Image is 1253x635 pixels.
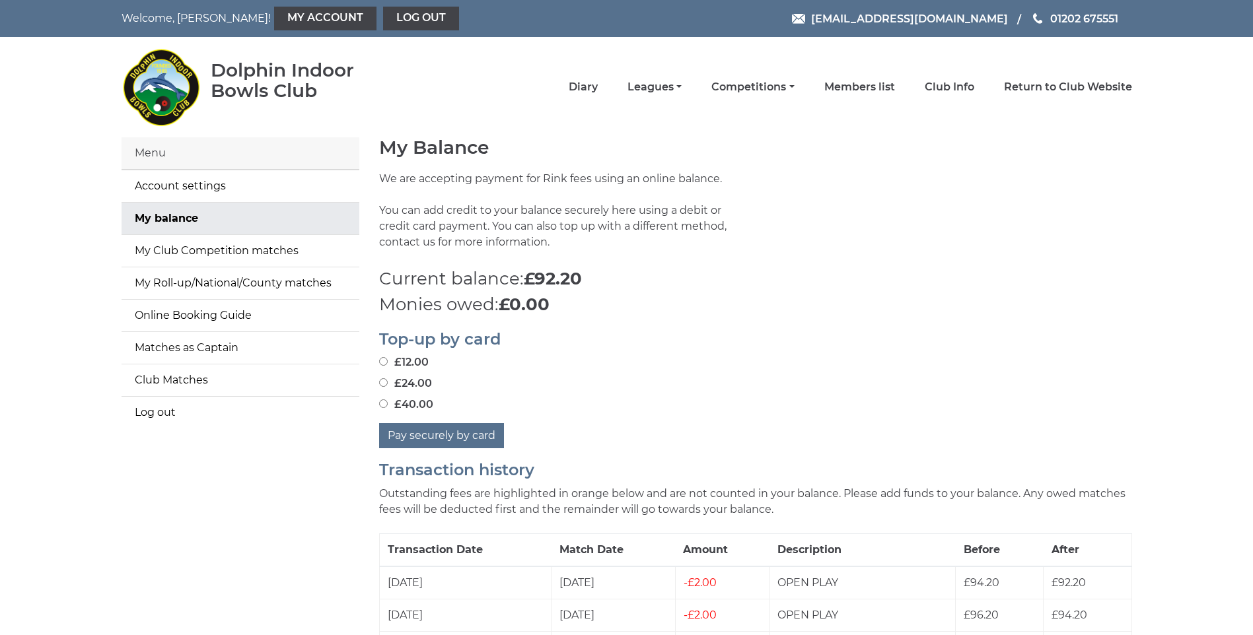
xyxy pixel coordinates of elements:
th: Description [770,533,956,566]
a: Return to Club Website [1004,80,1132,94]
p: Current balance: [379,266,1132,292]
a: My balance [122,203,359,234]
span: £2.00 [684,609,717,621]
span: £2.00 [684,576,717,589]
img: Email [792,14,805,24]
input: £24.00 [379,378,388,387]
a: My Club Competition matches [122,235,359,267]
a: My Account [274,7,376,30]
span: £94.20 [964,576,999,589]
label: £24.00 [379,376,432,391]
a: Club Matches [122,364,359,396]
td: [DATE] [552,566,675,599]
div: Dolphin Indoor Bowls Club [211,60,396,101]
span: £92.20 [1052,576,1086,589]
a: Log out [383,7,459,30]
td: [DATE] [552,599,675,631]
a: Competitions [711,80,794,94]
span: £96.20 [964,609,999,621]
th: Transaction Date [379,533,552,566]
a: Email [EMAIL_ADDRESS][DOMAIN_NAME] [792,11,1008,27]
h1: My Balance [379,137,1132,158]
label: £40.00 [379,397,433,413]
td: OPEN PLAY [770,566,956,599]
button: Pay securely by card [379,423,504,448]
span: £94.20 [1052,609,1087,621]
span: [EMAIL_ADDRESS][DOMAIN_NAME] [811,12,1008,24]
img: Dolphin Indoor Bowls Club [122,41,201,133]
a: Members list [824,80,895,94]
nav: Welcome, [PERSON_NAME]! [122,7,531,30]
p: Outstanding fees are highlighted in orange below and are not counted in your balance. Please add ... [379,486,1132,518]
strong: £92.20 [524,268,582,289]
strong: £0.00 [499,294,550,315]
img: Phone us [1033,13,1042,24]
th: Match Date [552,533,675,566]
th: After [1044,533,1131,566]
a: Log out [122,397,359,428]
div: Menu [122,137,359,170]
span: 01202 675551 [1050,12,1118,24]
td: [DATE] [379,599,552,631]
label: £12.00 [379,354,429,370]
p: Monies owed: [379,292,1132,317]
h2: Top-up by card [379,331,1132,348]
th: Before [956,533,1044,566]
td: [DATE] [379,566,552,599]
th: Amount [675,533,769,566]
a: Leagues [627,80,682,94]
a: Club Info [925,80,974,94]
td: OPEN PLAY [770,599,956,631]
a: Account settings [122,170,359,202]
a: Matches as Captain [122,332,359,364]
a: Online Booking Guide [122,300,359,331]
a: Phone us 01202 675551 [1031,11,1118,27]
a: Diary [569,80,598,94]
input: £12.00 [379,357,388,366]
h2: Transaction history [379,461,1132,479]
p: We are accepting payment for Rink fees using an online balance. You can add credit to your balanc... [379,171,746,266]
input: £40.00 [379,399,388,408]
a: My Roll-up/National/County matches [122,267,359,299]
